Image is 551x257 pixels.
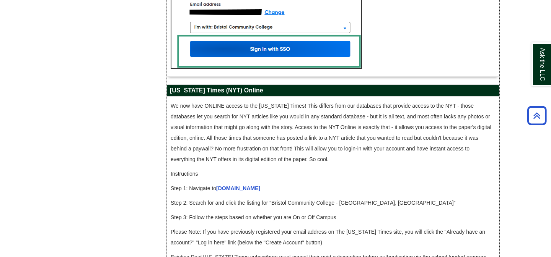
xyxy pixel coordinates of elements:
a: [DOMAIN_NAME] [216,185,260,191]
span: Instructions [171,171,198,177]
span: Step 2: Search for and click the listing for “Bristol Community College - [GEOGRAPHIC_DATA], [GEO... [171,200,455,206]
span: We now have ONLINE access to the [US_STATE] Times! This differs from our databases that provide a... [171,103,491,162]
a: Back to Top [525,110,549,121]
span: Please Note: If you have previously registered your email address on The [US_STATE] Times site, y... [171,229,485,246]
h2: [US_STATE] Times (NYT) Online [167,85,499,97]
span: Step 1: Navigate to [171,185,262,191]
span: Step 3: Follow the steps based on whether you are On or Off Campus [171,214,336,220]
